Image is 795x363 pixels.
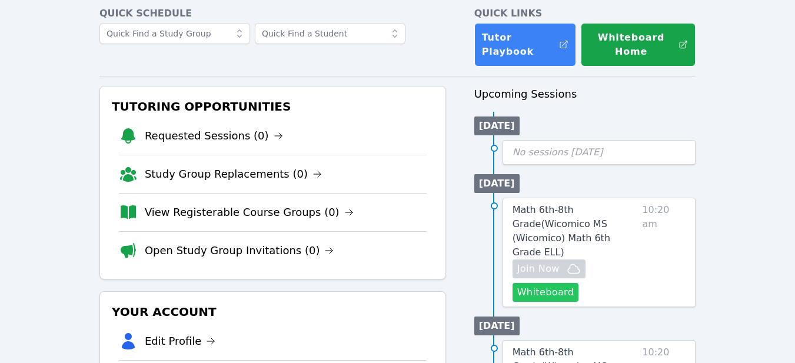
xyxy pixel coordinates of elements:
[513,203,638,259] a: Math 6th-8th Grade(Wicomico MS (Wicomico) Math 6th Grade ELL)
[513,146,603,158] span: No sessions [DATE]
[474,317,520,335] li: [DATE]
[513,283,579,302] button: Whiteboard
[109,301,436,322] h3: Your Account
[145,166,322,182] a: Study Group Replacements (0)
[145,333,216,349] a: Edit Profile
[642,203,686,302] span: 10:20 am
[99,23,250,44] input: Quick Find a Study Group
[474,86,696,102] h3: Upcoming Sessions
[474,174,520,193] li: [DATE]
[145,128,283,144] a: Requested Sessions (0)
[581,23,696,66] button: Whiteboard Home
[474,23,577,66] a: Tutor Playbook
[145,204,354,221] a: View Registerable Course Groups (0)
[517,262,560,276] span: Join Now
[255,23,405,44] input: Quick Find a Student
[513,259,586,278] button: Join Now
[99,6,446,21] h4: Quick Schedule
[474,6,696,21] h4: Quick Links
[474,116,520,135] li: [DATE]
[513,204,610,258] span: Math 6th-8th Grade ( Wicomico MS (Wicomico) Math 6th Grade ELL )
[145,242,334,259] a: Open Study Group Invitations (0)
[109,96,436,117] h3: Tutoring Opportunities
